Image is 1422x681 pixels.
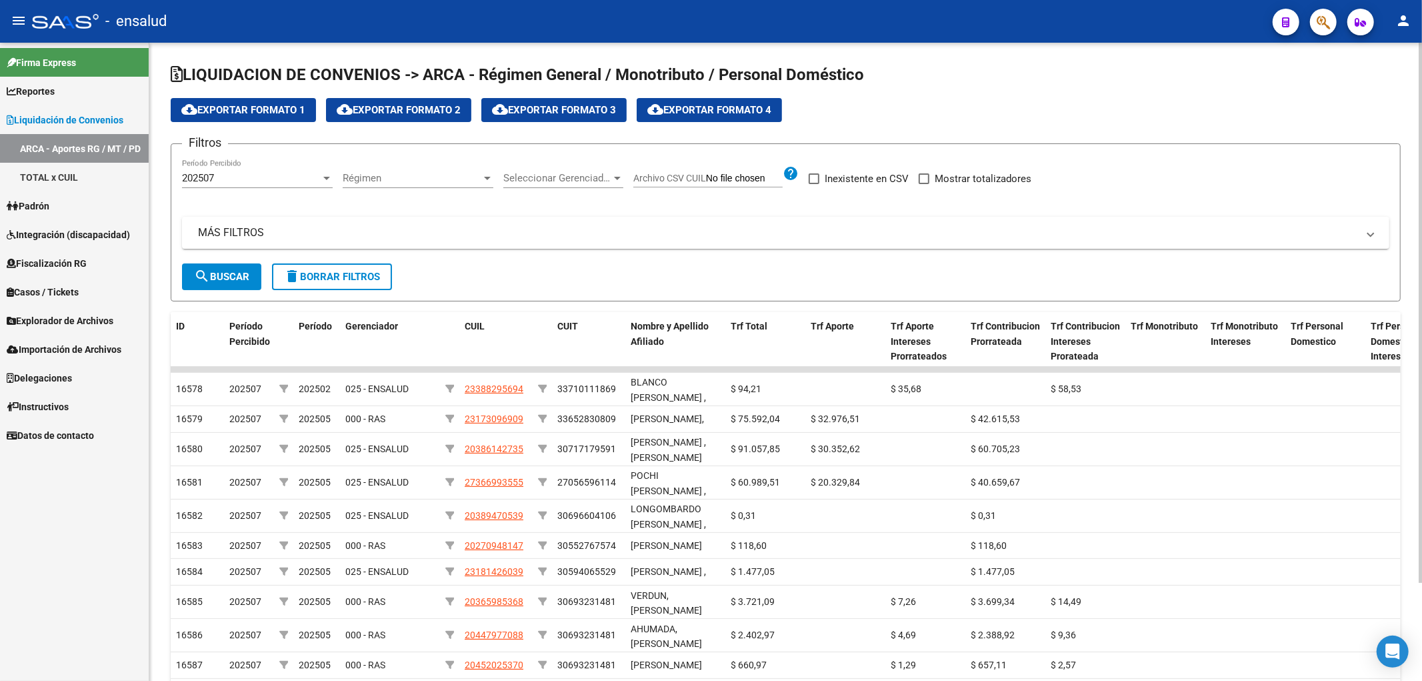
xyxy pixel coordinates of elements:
[1131,321,1198,331] span: Trf Monotributo
[465,510,523,521] span: 20389470539
[1051,384,1081,394] span: $ 58,53
[465,444,523,454] span: 20386142735
[631,624,702,650] span: AHUMADA, [PERSON_NAME]
[731,414,780,424] span: $ 75.592,04
[965,312,1045,371] datatable-header-cell: Trf Contribucion Prorrateada
[552,312,625,371] datatable-header-cell: CUIT
[631,414,704,424] span: [PERSON_NAME],
[731,321,767,331] span: Trf Total
[971,596,1015,607] span: $ 3.699,34
[731,660,767,670] span: $ 660,97
[7,313,113,328] span: Explorador de Archivos
[229,444,261,454] span: 202507
[631,504,706,530] span: LONGOMBARDO [PERSON_NAME] ,
[492,104,616,116] span: Exportar Formato 3
[299,321,332,331] span: Período
[557,538,616,554] div: 30552767574
[557,442,616,457] div: 30717179591
[293,312,340,371] datatable-header-cell: Período
[891,660,916,670] span: $ 1,29
[299,660,331,670] span: 202505
[647,104,771,116] span: Exportar Formato 4
[557,594,616,610] div: 30693231481
[805,312,885,371] datatable-header-cell: Trf Aporte
[7,371,72,386] span: Delegaciones
[7,199,49,213] span: Padrón
[971,414,1020,424] span: $ 42.615,53
[7,342,121,357] span: Importación de Archivos
[229,477,261,488] span: 202507
[229,540,261,551] span: 202507
[176,660,203,670] span: 16587
[631,377,706,403] span: BLANCO [PERSON_NAME] ,
[631,540,702,551] span: [PERSON_NAME]
[299,414,331,424] span: 202505
[284,268,300,284] mat-icon: delete
[182,172,214,184] span: 202507
[176,321,185,331] span: ID
[459,312,533,371] datatable-header-cell: CUIL
[631,470,706,496] span: POCHI [PERSON_NAME] ,
[637,98,782,122] button: Exportar Formato 4
[105,7,167,36] span: - ensalud
[971,566,1015,577] span: $ 1.477,05
[176,477,203,488] span: 16581
[811,414,860,424] span: $ 32.976,51
[557,564,616,580] div: 30594065529
[1395,13,1411,29] mat-icon: person
[7,84,55,99] span: Reportes
[1377,636,1409,668] div: Open Intercom Messenger
[1051,321,1120,362] span: Trf Contribucion Intereses Prorateada
[345,444,409,454] span: 025 - ENSALUD
[345,510,409,521] span: 025 - ENSALUD
[557,412,616,427] div: 33652830809
[326,98,471,122] button: Exportar Formato 2
[971,510,996,521] span: $ 0,31
[345,566,409,577] span: 025 - ENSALUD
[229,384,261,394] span: 202507
[11,13,27,29] mat-icon: menu
[971,660,1007,670] span: $ 657,11
[171,312,224,371] datatable-header-cell: ID
[465,414,523,424] span: 23173096909
[481,98,627,122] button: Exportar Formato 3
[299,477,331,488] span: 202505
[631,321,709,347] span: Nombre y Apellido Afiliado
[345,321,398,331] span: Gerenciador
[731,566,775,577] span: $ 1.477,05
[229,596,261,607] span: 202507
[7,113,123,127] span: Liquidación de Convenios
[1211,321,1278,347] span: Trf Monotributo Intereses
[181,104,305,116] span: Exportar Formato 1
[557,475,616,490] div: 27056596114
[631,566,706,577] span: [PERSON_NAME] ,
[971,444,1020,454] span: $ 60.705,23
[647,101,663,117] mat-icon: cloud_download
[731,384,761,394] span: $ 94,21
[337,101,353,117] mat-icon: cloud_download
[971,630,1015,640] span: $ 2.388,92
[492,101,508,117] mat-icon: cloud_download
[1291,321,1343,347] span: Trf Personal Domestico
[343,172,481,184] span: Régimen
[299,510,331,521] span: 202505
[176,414,203,424] span: 16579
[299,566,331,577] span: 202505
[7,55,76,70] span: Firma Express
[176,510,203,521] span: 16582
[198,225,1357,240] mat-panel-title: MÁS FILTROS
[811,321,854,331] span: Trf Aporte
[891,596,916,607] span: $ 7,26
[299,444,331,454] span: 202505
[465,321,485,331] span: CUIL
[299,540,331,551] span: 202505
[891,630,916,640] span: $ 4,69
[971,321,1040,347] span: Trf Contribucion Prorrateada
[1285,312,1365,371] datatable-header-cell: Trf Personal Domestico
[284,271,380,283] span: Borrar Filtros
[7,428,94,443] span: Datos de contacto
[783,165,799,181] mat-icon: help
[229,321,270,347] span: Período Percibido
[557,508,616,524] div: 30696604106
[7,285,79,299] span: Casos / Tickets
